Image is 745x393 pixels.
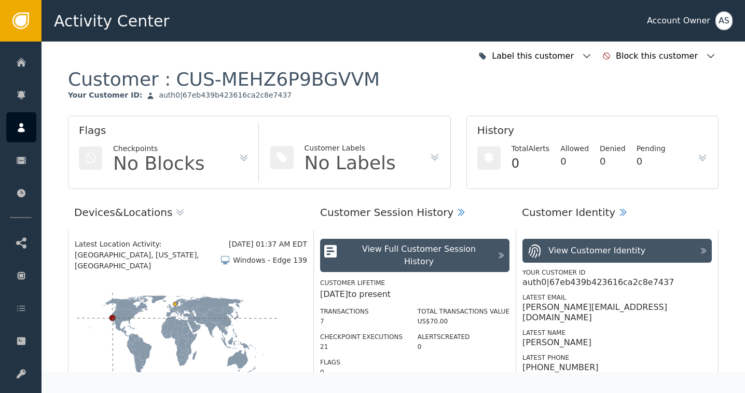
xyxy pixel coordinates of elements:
[75,250,220,272] span: [GEOGRAPHIC_DATA], [US_STATE], [GEOGRAPHIC_DATA]
[229,239,307,250] div: [DATE] 01:37 AM EDT
[477,123,708,143] div: History
[522,328,712,337] div: Latest Name
[233,255,307,266] div: Windows - Edge 139
[113,143,205,154] div: Checkpoints
[75,239,229,250] div: Latest Location Activity:
[512,154,549,173] div: 0
[476,45,595,67] button: Label this customer
[418,333,470,341] label: Alerts Created
[637,154,666,168] div: 0
[512,143,549,154] div: Total Alerts
[320,288,509,301] div: [DATE] to present
[600,45,719,67] button: Block this customer
[320,342,403,351] div: 21
[320,368,403,377] div: 0
[159,91,292,100] div: auth0|67eb439b423616ca2c8e7437
[79,123,249,143] div: Flags
[68,91,142,100] div: Your Customer ID :
[492,50,576,62] div: Label this customer
[320,359,340,366] label: Flags
[320,308,369,315] label: Transactions
[74,205,172,220] div: Devices & Locations
[418,308,509,315] label: Total Transactions Value
[522,268,712,277] div: Your Customer ID
[522,362,599,373] div: [PHONE_NUMBER]
[418,342,509,351] div: 0
[320,279,385,287] label: Customer Lifetime
[647,15,710,27] div: Account Owner
[522,337,591,348] div: [PERSON_NAME]
[418,317,509,326] div: US$70.00
[522,293,712,302] div: Latest Email
[305,143,396,154] div: Customer Labels
[113,154,205,173] div: No Blocks
[560,154,589,168] div: 0
[548,245,645,257] div: View Customer Identity
[600,154,626,168] div: 0
[305,154,396,172] div: No Labels
[54,9,170,33] span: Activity Center
[522,302,712,323] div: [PERSON_NAME][EMAIL_ADDRESS][DOMAIN_NAME]
[320,239,509,272] button: View Full Customer Session History
[560,143,589,154] div: Allowed
[320,317,403,326] div: 7
[522,353,712,362] div: Latest Phone
[522,205,615,220] div: Customer Identity
[68,67,380,91] div: Customer :
[522,239,712,263] button: View Customer Identity
[320,205,453,220] div: Customer Session History
[637,143,666,154] div: Pending
[600,143,626,154] div: Denied
[320,333,403,341] label: Checkpoint Executions
[522,277,674,288] div: auth0|67eb439b423616ca2c8e7437
[616,50,700,62] div: Block this customer
[715,11,733,30] button: AS
[176,67,380,91] div: CUS-MEHZ6P9BGVVM
[346,243,492,268] div: View Full Customer Session History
